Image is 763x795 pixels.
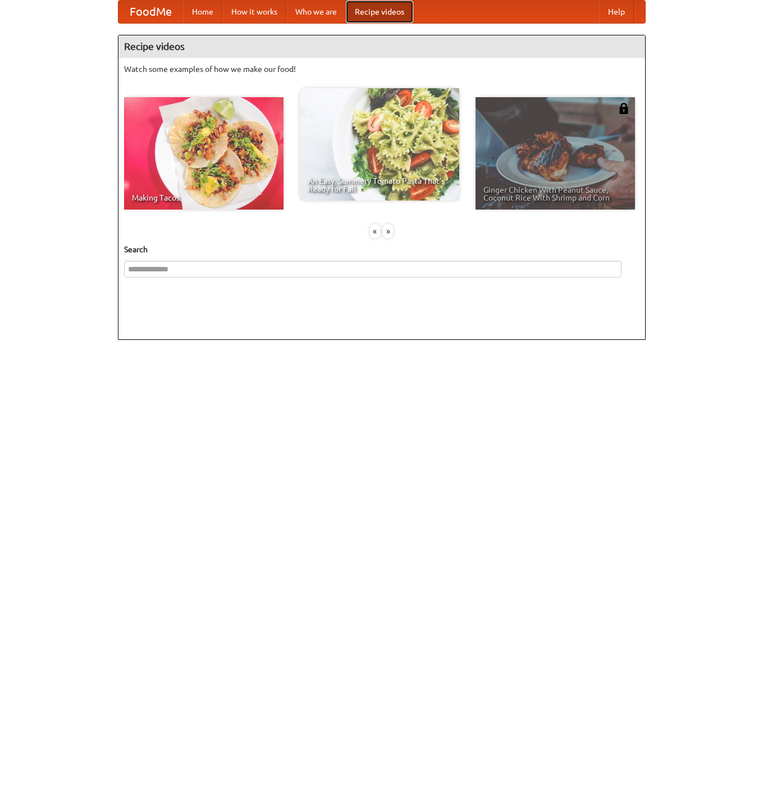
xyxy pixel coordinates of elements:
h4: Recipe videos [118,35,645,58]
div: « [370,224,380,238]
p: Watch some examples of how we make our food! [124,63,639,75]
span: An Easy, Summery Tomato Pasta That's Ready for Fall [308,177,451,193]
a: How it works [222,1,286,23]
h5: Search [124,244,639,255]
span: Making Tacos [132,194,276,202]
a: Making Tacos [124,97,284,210]
img: 483408.png [618,103,629,114]
div: » [383,224,393,238]
a: Help [599,1,634,23]
a: FoodMe [118,1,183,23]
a: An Easy, Summery Tomato Pasta That's Ready for Fall [300,88,459,201]
a: Home [183,1,222,23]
a: Who we are [286,1,346,23]
a: Recipe videos [346,1,413,23]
